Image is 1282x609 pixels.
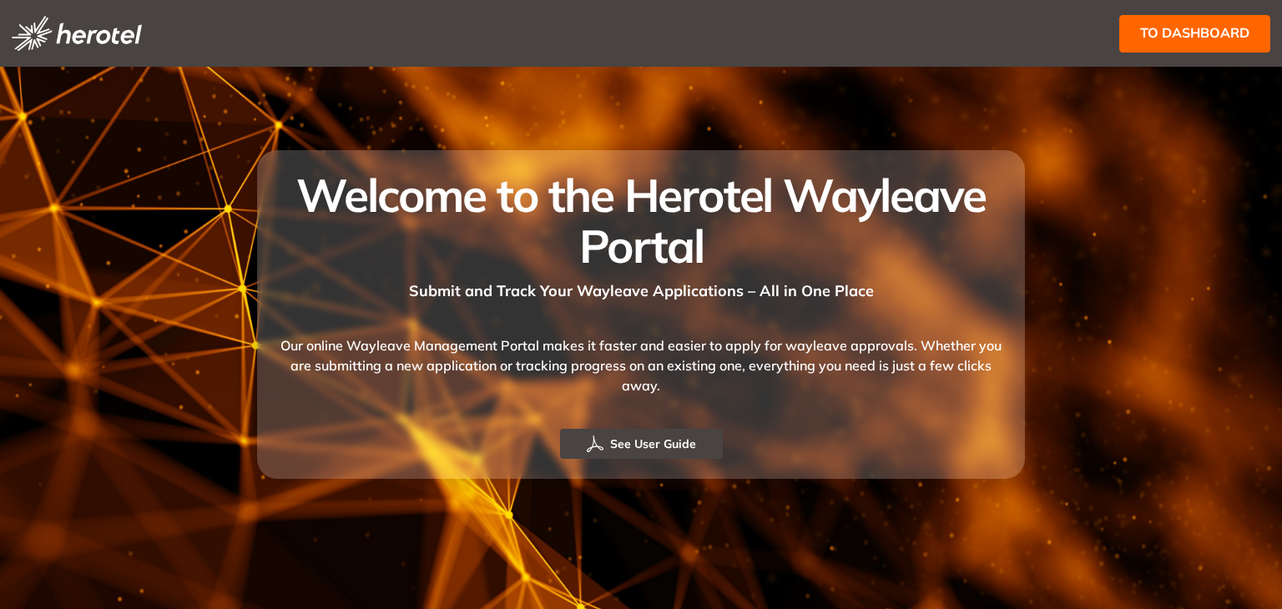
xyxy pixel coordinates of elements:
[12,16,142,51] img: logo
[277,271,1005,302] div: Submit and Track Your Wayleave Applications – All in One Place
[560,429,723,459] button: See User Guide
[277,302,1005,429] div: Our online Wayleave Management Portal makes it faster and easier to apply for wayleave approvals....
[1119,15,1270,53] button: to dashboard
[610,435,696,453] span: See User Guide
[296,166,985,274] span: Welcome to the Herotel Wayleave Portal
[1140,23,1249,43] span: to dashboard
